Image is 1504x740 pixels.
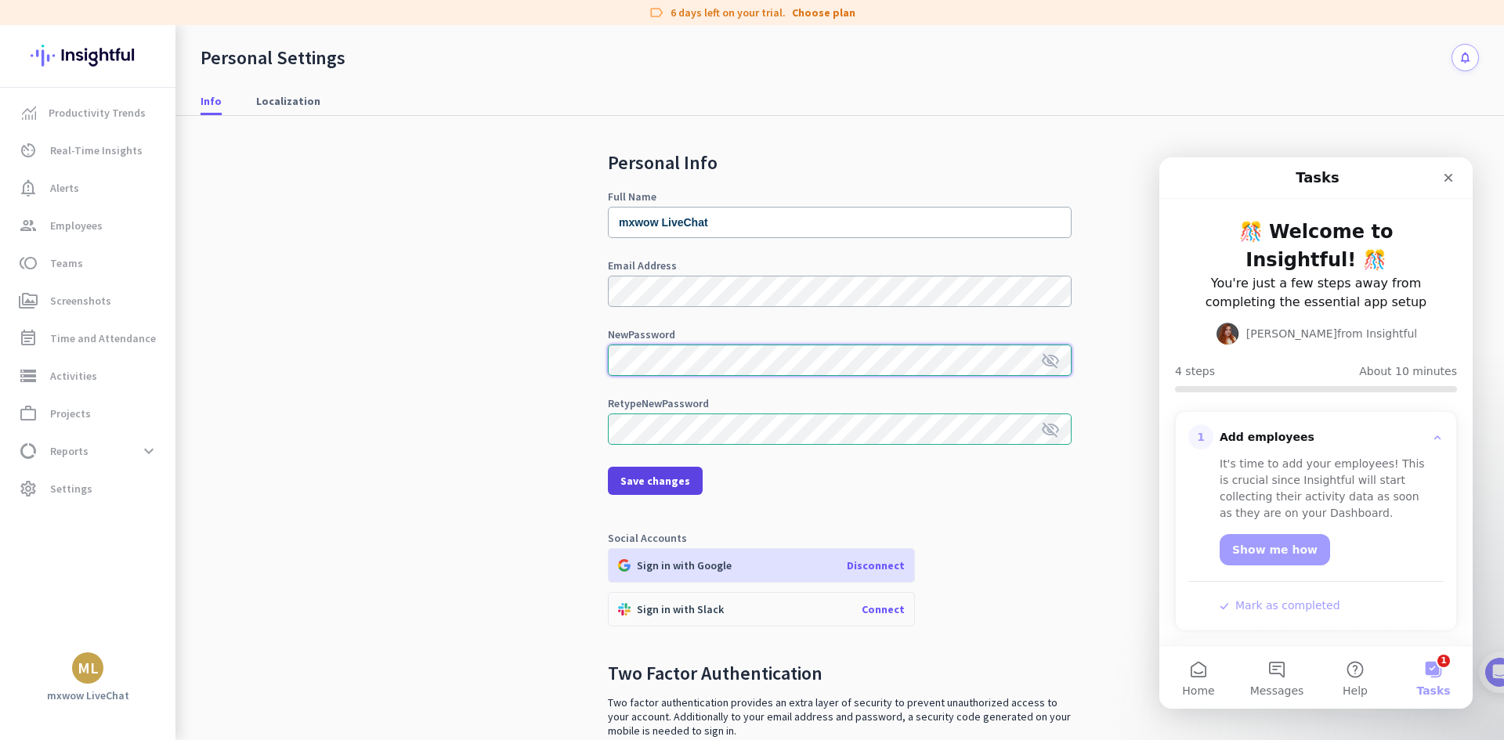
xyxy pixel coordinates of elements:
[19,141,38,160] i: av_timer
[608,664,822,683] h2: Two Factor Authentication
[618,559,631,572] img: google
[792,5,855,20] a: Choose plan
[608,153,1072,172] h2: Personal Info
[1452,44,1479,71] button: notifications
[50,479,92,498] span: Settings
[862,602,905,616] span: Connect
[618,603,631,615] img: slack
[19,442,38,460] i: data_usage
[1041,352,1060,370] i: visibility_off
[3,207,175,244] a: groupEmployees
[19,329,38,348] i: event_note
[637,558,732,572] p: Sign in with Google
[50,254,83,273] span: Teams
[608,467,703,495] button: Save changes
[49,103,146,122] span: Productivity Trends
[608,398,1072,409] div: Retype New Password
[201,46,345,70] div: Personal Settings
[1159,157,1473,709] iframe: Intercom live chat
[50,216,103,235] span: Employees
[50,291,111,310] span: Screenshots
[3,282,175,319] a: perm_mediaScreenshots
[256,93,320,109] span: Localization
[608,260,1072,271] div: Email Address
[22,106,36,120] img: menu-item
[19,479,38,498] i: settings
[3,432,175,470] a: data_usageReportsexpand_more
[3,395,175,432] a: work_outlineProjects
[3,132,175,169] a: av_timerReal-Time Insights
[50,366,97,385] span: Activities
[608,532,1072,543] div: Social Accounts
[847,558,905,572] span: Disconnect
[19,366,38,385] i: storage
[19,179,38,197] i: notification_important
[608,329,1072,340] div: New Password
[78,660,99,676] div: ML
[3,319,175,357] a: event_noteTime and Attendance
[19,254,38,273] i: toll
[201,93,222,109] span: Info
[50,404,91,423] span: Projects
[608,191,1072,202] div: Full Name
[3,169,175,207] a: notification_importantAlerts
[50,179,79,197] span: Alerts
[3,470,175,507] a: settingsSettings
[19,404,38,423] i: work_outline
[3,94,175,132] a: menu-itemProductivity Trends
[3,244,175,282] a: tollTeams
[50,442,89,460] span: Reports
[1041,421,1060,439] i: visibility_off
[649,5,664,20] i: label
[50,141,143,160] span: Real-Time Insights
[19,291,38,310] i: perm_media
[31,25,145,86] img: Insightful logo
[19,216,38,235] i: group
[1459,51,1472,64] i: notifications
[135,437,163,465] button: expand_more
[608,695,1072,738] p: Two factor authentication provides an extra layer of security to prevent unauthorized access to y...
[50,329,156,348] span: Time and Attendance
[3,357,175,395] a: storageActivities
[620,473,690,489] span: Save changes
[637,602,724,616] p: Sign in with Slack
